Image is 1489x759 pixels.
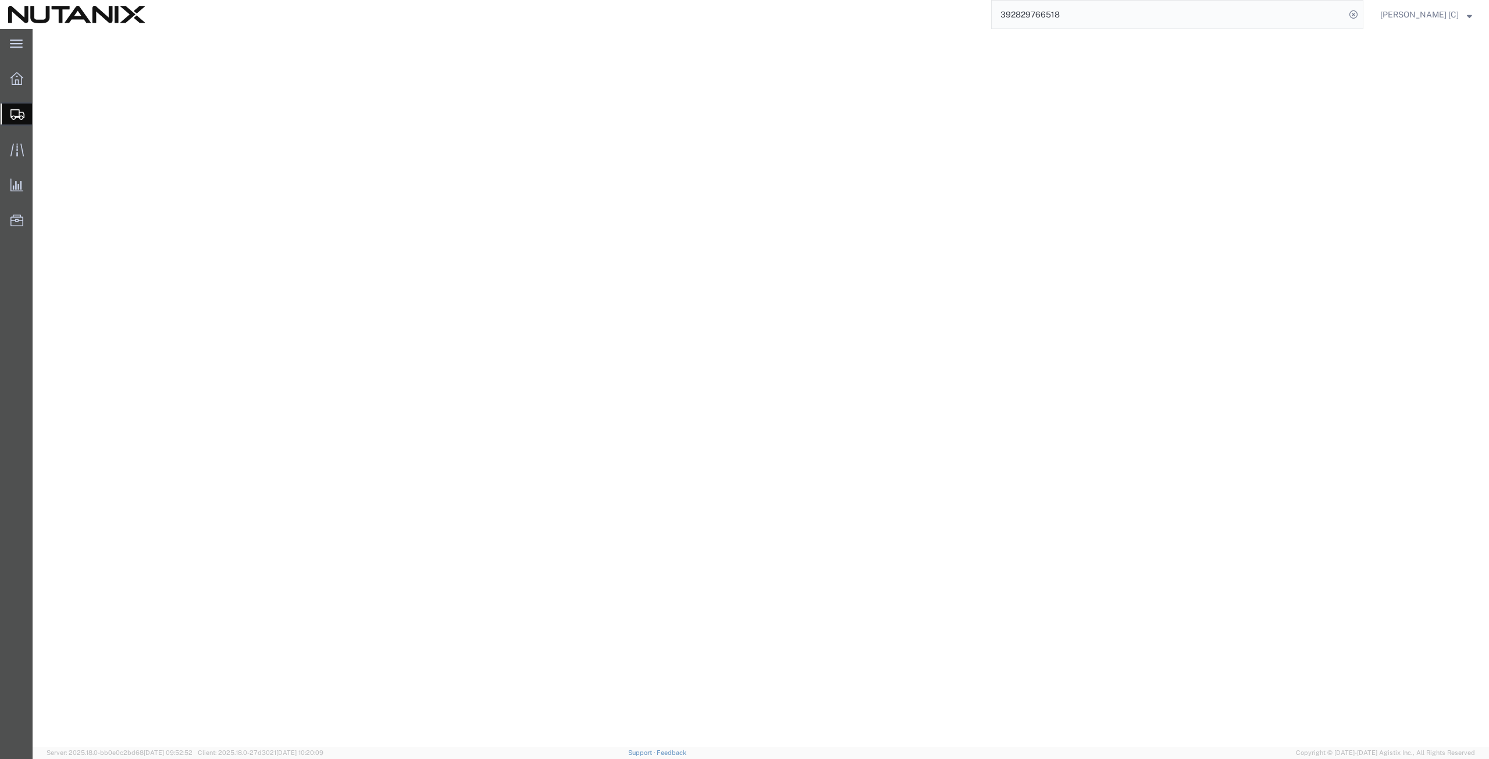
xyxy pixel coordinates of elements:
a: Support [628,749,657,756]
span: [DATE] 09:52:52 [144,749,193,756]
a: Feedback [657,749,686,756]
img: logo [8,6,145,23]
span: Arthur Campos [C] [1380,8,1459,21]
span: [DATE] 10:20:09 [276,749,323,756]
button: [PERSON_NAME] [C] [1380,8,1473,22]
span: Copyright © [DATE]-[DATE] Agistix Inc., All Rights Reserved [1296,748,1475,758]
input: Search for shipment number, reference number [992,1,1345,28]
iframe: FS Legacy Container [33,29,1489,747]
span: Server: 2025.18.0-bb0e0c2bd68 [47,749,193,756]
span: Client: 2025.18.0-27d3021 [198,749,323,756]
